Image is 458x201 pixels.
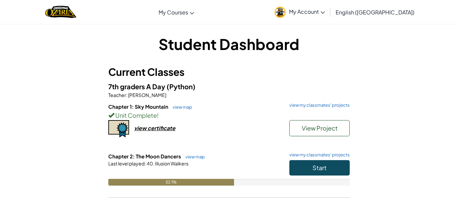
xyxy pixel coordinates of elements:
a: view certificate [108,124,175,132]
span: Chapter 1: Sky Mountain [108,103,169,110]
span: Illusion Walkers [154,160,188,166]
span: My Courses [159,9,188,16]
img: certificate-icon.png [108,120,129,138]
a: view my classmates' projects [286,103,350,107]
span: 7th graders A Day [108,82,167,91]
a: My Account [271,1,328,22]
img: avatar [275,7,286,18]
span: Chapter 2: The Moon Dancers [108,153,182,159]
a: My Courses [155,3,197,21]
span: : [145,160,146,166]
button: View Project [289,120,350,136]
h1: Student Dashboard [108,34,350,54]
a: view map [182,154,205,159]
img: Home [45,5,76,19]
span: Unit Complete [114,111,157,119]
h3: Current Classes [108,64,350,80]
div: 52.1% [108,179,234,186]
a: English ([GEOGRAPHIC_DATA]) [332,3,418,21]
div: view certificate [134,124,175,132]
span: English ([GEOGRAPHIC_DATA]) [336,9,414,16]
span: : [126,92,127,98]
span: My Account [289,8,325,15]
span: (Python) [167,82,195,91]
span: 40. [146,160,154,166]
a: view my classmates' projects [286,153,350,157]
a: Ozaria by CodeCombat logo [45,5,76,19]
span: ! [157,111,159,119]
span: [PERSON_NAME] [127,92,166,98]
span: View Project [302,124,338,132]
span: Start [312,164,327,171]
span: Last level played [108,160,145,166]
a: view map [169,104,192,110]
span: Teacher [108,92,126,98]
button: Start [289,160,350,175]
